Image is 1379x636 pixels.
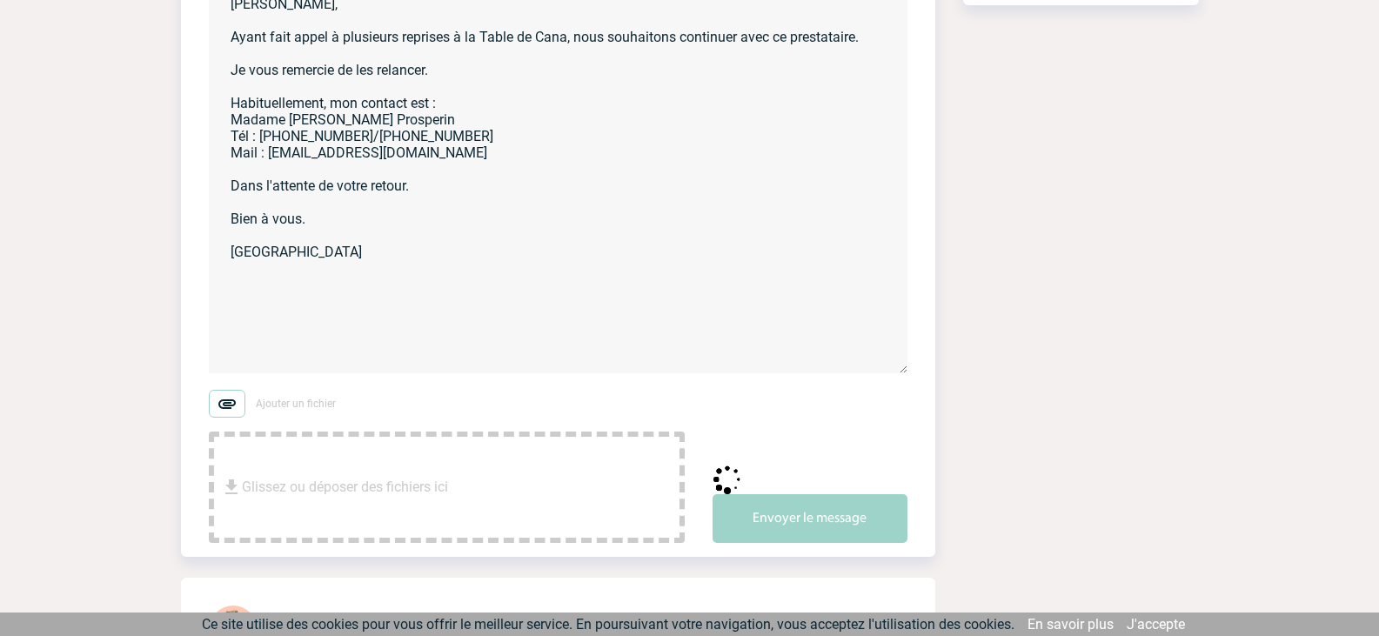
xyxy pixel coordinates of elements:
img: file_download.svg [221,477,242,498]
span: Ce site utilise des cookies pour vous offrir le meilleur service. En poursuivant votre navigation... [202,616,1014,633]
span: Glissez ou déposer des fichiers ici [242,444,448,531]
button: Envoyer le message [713,494,907,543]
a: En savoir plus [1028,616,1114,633]
a: J'accepte [1127,616,1185,633]
span: Ajouter un fichier [256,398,336,410]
